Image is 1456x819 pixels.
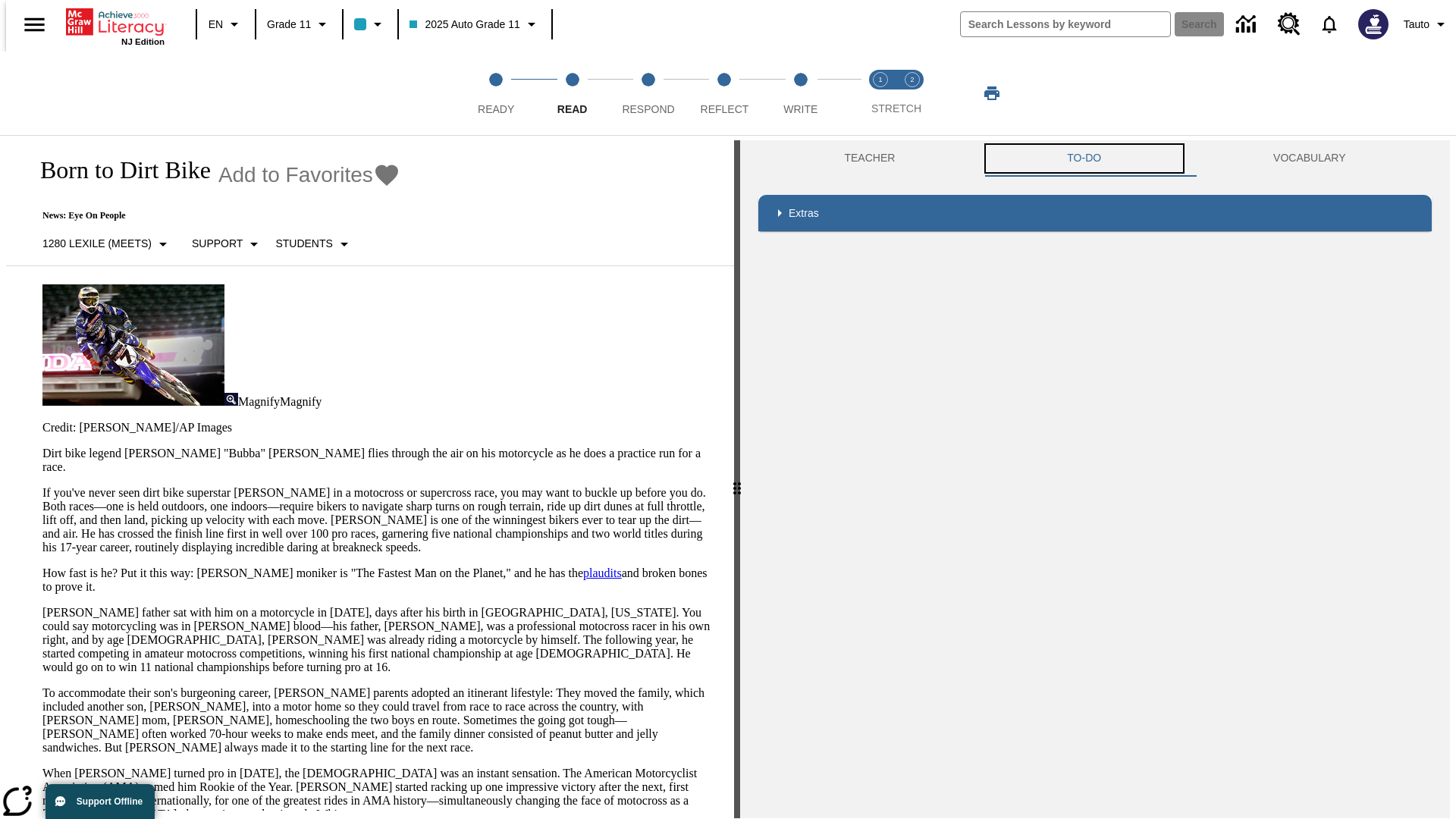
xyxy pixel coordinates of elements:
p: Students [275,236,332,252]
button: Read step 2 of 5 [528,52,616,135]
button: Write step 5 of 5 [757,52,845,135]
button: Grade: Grade 11, Select a grade [261,11,337,38]
p: If you've never seen dirt bike superstar [PERSON_NAME] in a motocross or supercross race, you may... [42,486,716,554]
button: TO-DO [981,140,1188,177]
span: EN [209,17,223,33]
button: VOCABULARY [1188,140,1432,177]
h1: Born to Dirt Bike [24,156,211,184]
button: Add to Favorites - Born to Dirt Bike [218,162,400,188]
a: Data Center [1227,4,1269,45]
button: Stretch Respond step 2 of 2 [890,52,934,135]
p: Extras [789,206,819,221]
div: Extras [758,195,1432,231]
button: Support Offline [45,784,155,819]
span: Magnify [238,395,280,408]
span: Support Offline [77,796,143,807]
a: Resource Center, Will open in new tab [1269,4,1310,45]
div: Home [66,5,165,46]
button: Select Student [269,231,359,258]
p: Credit: [PERSON_NAME]/AP Images [42,421,716,435]
span: Ready [478,103,514,115]
div: reading [6,140,734,811]
span: NJ Edition [121,37,165,46]
span: Magnify [280,395,322,408]
p: News: Eye On People [24,210,400,221]
p: To accommodate their son's burgeoning career, [PERSON_NAME] parents adopted an itinerant lifestyl... [42,686,716,755]
div: activity [740,140,1450,818]
a: plaudits [583,566,622,579]
span: Grade 11 [267,17,311,33]
button: Respond step 3 of 5 [604,52,692,135]
button: Select Lexile, 1280 Lexile (Meets) [36,231,178,258]
span: 2025 Auto Grade 11 [409,17,519,33]
p: 1280 Lexile (Meets) [42,236,152,252]
p: Support [192,236,243,252]
img: Motocross racer James Stewart flies through the air on his dirt bike. [42,284,224,406]
p: How fast is he? Put it this way: [PERSON_NAME] moniker is "The Fastest Man on the Planet," and he... [42,566,716,594]
span: Read [557,103,588,115]
text: 2 [910,76,914,83]
button: Ready step 1 of 5 [452,52,540,135]
button: Reflect step 4 of 5 [680,52,768,135]
button: Teacher [758,140,981,177]
a: Notifications [1310,5,1349,44]
div: Press Enter or Spacebar and then press right and left arrow keys to move the slider [734,140,740,818]
button: Scaffolds, Support [186,231,269,258]
img: Avatar [1358,9,1389,39]
span: Respond [622,103,674,115]
text: 1 [878,76,882,83]
p: Dirt bike legend [PERSON_NAME] "Bubba" [PERSON_NAME] flies through the air on his motorcycle as h... [42,447,716,474]
button: Select a new avatar [1349,5,1398,44]
button: Profile/Settings [1398,11,1456,38]
div: Instructional Panel Tabs [758,140,1432,177]
img: Magnify [224,393,238,406]
button: Language: EN, Select a language [202,11,250,38]
button: Class: 2025 Auto Grade 11, Select your class [403,11,546,38]
button: Stretch Read step 1 of 2 [858,52,902,135]
span: Tauto [1404,17,1429,33]
button: Open side menu [12,2,57,47]
span: Write [783,103,817,115]
span: STRETCH [871,102,921,115]
button: Class color is light blue. Change class color [348,11,393,38]
p: [PERSON_NAME] father sat with him on a motorcycle in [DATE], days after his birth in [GEOGRAPHIC_... [42,606,716,674]
span: Reflect [701,103,749,115]
input: search field [961,12,1170,36]
button: Print [968,80,1016,107]
span: Add to Favorites [218,163,373,187]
